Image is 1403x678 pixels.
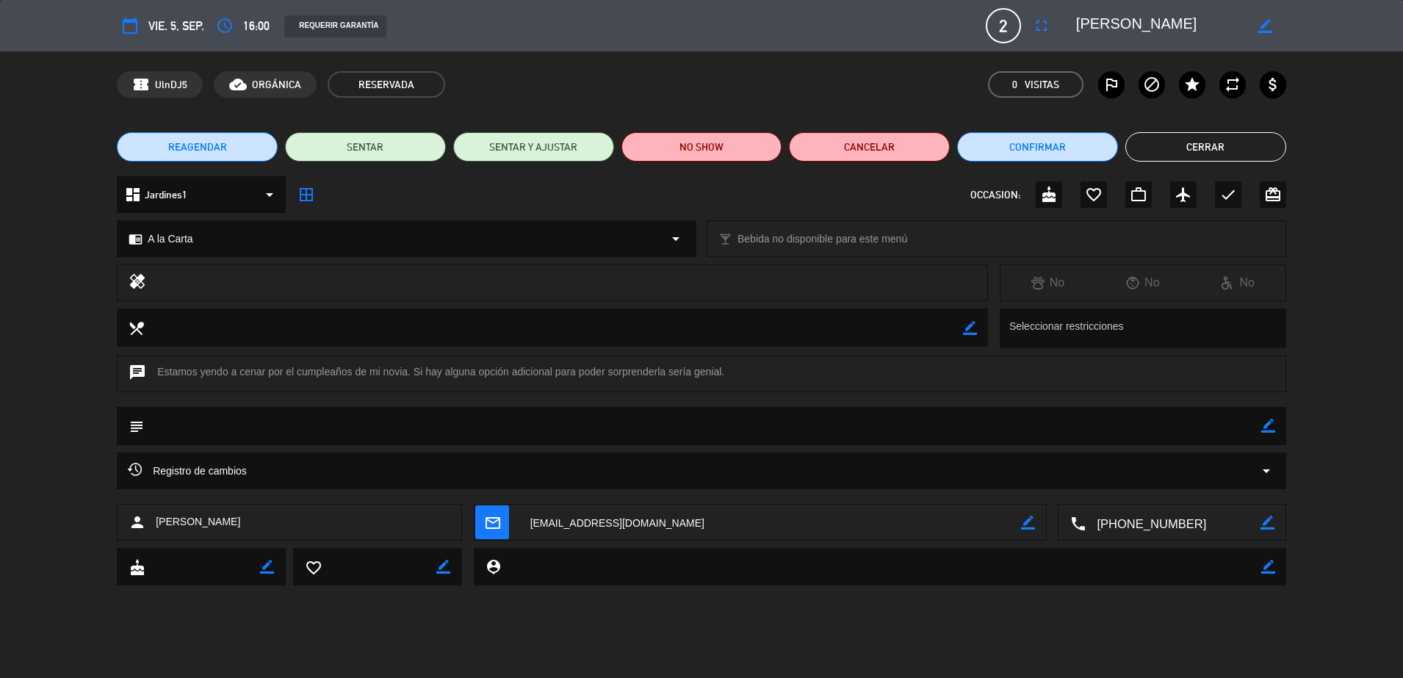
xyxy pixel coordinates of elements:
i: cloud_done [229,76,247,93]
span: OCCASION: [970,187,1020,203]
span: confirmation_number [132,76,150,93]
i: border_color [1258,19,1272,33]
i: cake [129,559,145,575]
button: calendar_today [117,12,143,39]
div: No [1000,273,1095,292]
i: person_pin [485,558,501,574]
span: Jardines1 [145,187,187,203]
span: UlnDJ5 [155,76,187,93]
span: ORGÁNICA [252,76,301,93]
i: border_color [436,560,450,574]
span: 2 [986,8,1021,43]
span: 16:00 [243,16,270,36]
i: outlined_flag [1103,76,1120,93]
i: arrow_drop_down [1258,462,1275,480]
span: [PERSON_NAME] [156,513,240,530]
i: border_all [297,186,315,203]
i: dashboard [124,186,142,203]
i: border_color [260,560,274,574]
i: arrow_drop_down [667,230,685,248]
button: NO SHOW [621,132,782,162]
button: Cancelar [789,132,950,162]
i: subject [128,418,144,434]
div: REQUERIR GARANTÍA [284,15,386,37]
i: arrow_drop_down [261,186,278,203]
i: local_phone [1070,515,1086,531]
i: calendar_today [121,17,139,35]
button: REAGENDAR [117,132,278,162]
div: No [1095,273,1190,292]
i: healing [129,273,146,293]
button: SENTAR Y AJUSTAR [453,132,614,162]
i: border_color [963,321,977,335]
i: favorite_border [1085,186,1103,203]
i: check [1219,186,1237,203]
i: mail_outline [484,514,500,530]
i: border_color [1261,560,1275,574]
div: No [1191,273,1285,292]
i: block [1143,76,1161,93]
i: person [129,513,146,531]
button: fullscreen [1028,12,1055,39]
i: border_color [1021,516,1035,530]
span: A la Carta [148,231,192,248]
span: vie. 5, sep. [148,16,204,36]
i: local_dining [128,320,144,336]
span: Registro de cambios [128,462,247,480]
i: favorite_border [305,559,321,575]
i: chat [129,364,146,384]
i: cake [1040,186,1058,203]
i: repeat [1224,76,1241,93]
span: Bebida no disponible para este menú [737,231,907,248]
button: SENTAR [285,132,446,162]
button: Cerrar [1125,132,1286,162]
button: Confirmar [957,132,1118,162]
span: RESERVADA [328,71,445,98]
i: star [1183,76,1201,93]
i: local_bar [718,232,732,246]
i: attach_money [1264,76,1282,93]
i: airplanemode_active [1175,186,1192,203]
i: border_color [1261,419,1275,433]
em: Visitas [1025,76,1059,93]
span: REAGENDAR [168,140,227,155]
i: access_time [216,17,234,35]
button: access_time [212,12,238,39]
i: work_outline [1130,186,1147,203]
i: fullscreen [1033,17,1050,35]
i: chrome_reader_mode [129,232,143,246]
i: border_color [1260,516,1274,530]
i: card_giftcard [1264,186,1282,203]
span: 0 [1012,76,1017,93]
div: Estamos yendo a cenar por el cumpleaños de mi novia. Si hay alguna opción adicional para poder so... [117,356,1286,392]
